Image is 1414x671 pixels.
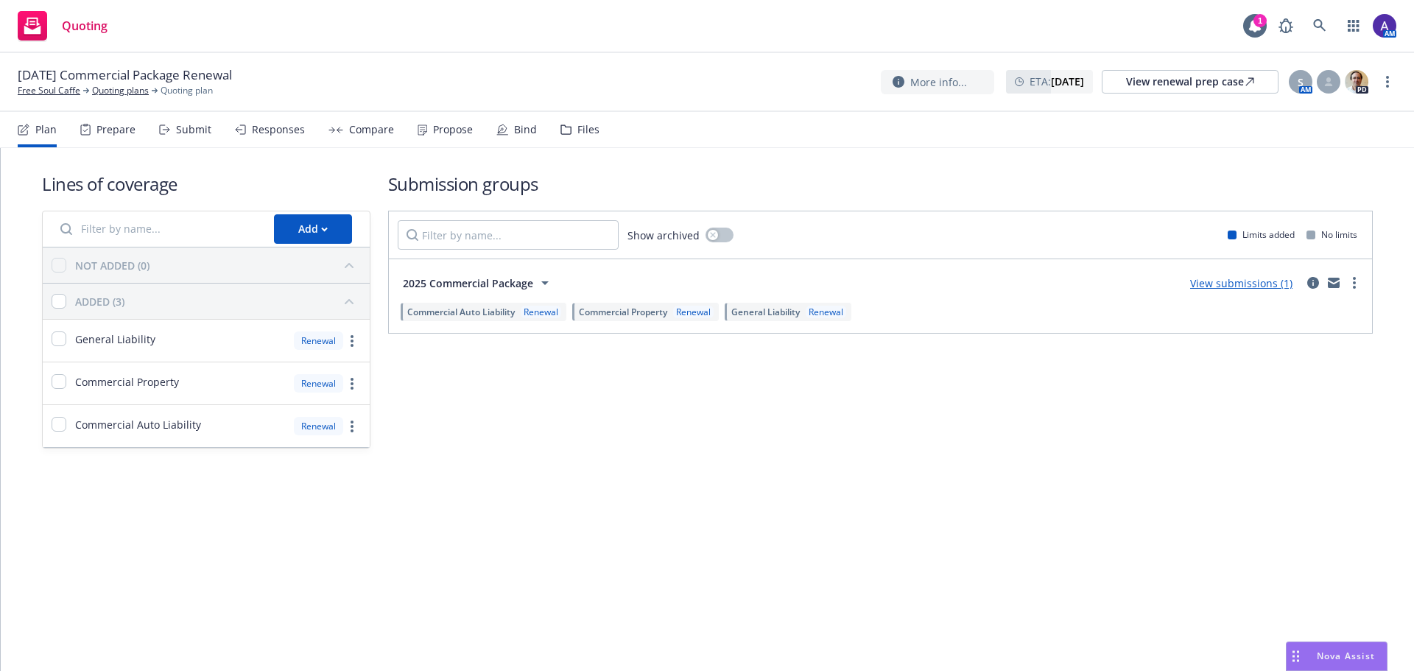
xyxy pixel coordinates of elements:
div: Submit [176,124,211,136]
span: 2025 Commercial Package [403,275,533,291]
div: Renewal [294,331,343,350]
div: View renewal prep case [1126,71,1254,93]
div: Plan [35,124,57,136]
a: more [343,332,361,350]
a: View submissions (1) [1190,276,1292,290]
button: NOT ADDED (0) [75,253,361,277]
a: Free Soul Caffe [18,84,80,97]
span: More info... [910,74,967,90]
div: Drag to move [1287,642,1305,670]
a: more [343,418,361,435]
span: General Liability [731,306,800,318]
span: Nova Assist [1317,650,1375,662]
a: Search [1305,11,1334,41]
a: Quoting plans [92,84,149,97]
a: more [343,375,361,393]
div: Add [298,215,328,243]
a: Quoting [12,5,113,46]
button: ADDED (3) [75,289,361,313]
button: More info... [881,70,994,94]
img: photo [1345,70,1368,94]
div: NOT ADDED (0) [75,258,150,273]
button: 2025 Commercial Package [398,268,559,298]
div: Renewal [294,417,343,435]
a: View renewal prep case [1102,70,1278,94]
input: Filter by name... [52,214,265,244]
a: more [1379,73,1396,91]
h1: Lines of coverage [42,172,370,196]
button: Add [274,214,352,244]
div: Bind [514,124,537,136]
div: Responses [252,124,305,136]
span: Quoting [62,20,108,32]
div: Files [577,124,599,136]
img: photo [1373,14,1396,38]
strong: [DATE] [1051,74,1084,88]
span: Commercial Auto Liability [75,417,201,432]
input: Filter by name... [398,220,619,250]
span: Show archived [627,228,700,243]
span: [DATE] Commercial Package Renewal [18,66,232,84]
div: Prepare [96,124,136,136]
span: Commercial Property [579,306,667,318]
span: Commercial Property [75,374,179,390]
div: ADDED (3) [75,294,124,309]
span: Commercial Auto Liability [407,306,515,318]
a: circleInformation [1304,274,1322,292]
div: 1 [1253,14,1267,27]
div: Renewal [673,306,714,318]
div: Compare [349,124,394,136]
div: Limits added [1228,228,1295,241]
div: Renewal [806,306,846,318]
span: Quoting plan [161,84,213,97]
a: more [1346,274,1363,292]
span: ETA : [1030,74,1084,89]
a: Switch app [1339,11,1368,41]
a: mail [1325,274,1343,292]
span: S [1298,74,1304,90]
span: General Liability [75,331,155,347]
div: No limits [1306,228,1357,241]
button: Nova Assist [1286,642,1387,671]
div: Renewal [294,374,343,393]
div: Renewal [521,306,561,318]
a: Report a Bug [1271,11,1301,41]
h1: Submission groups [388,172,1373,196]
div: Propose [433,124,473,136]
